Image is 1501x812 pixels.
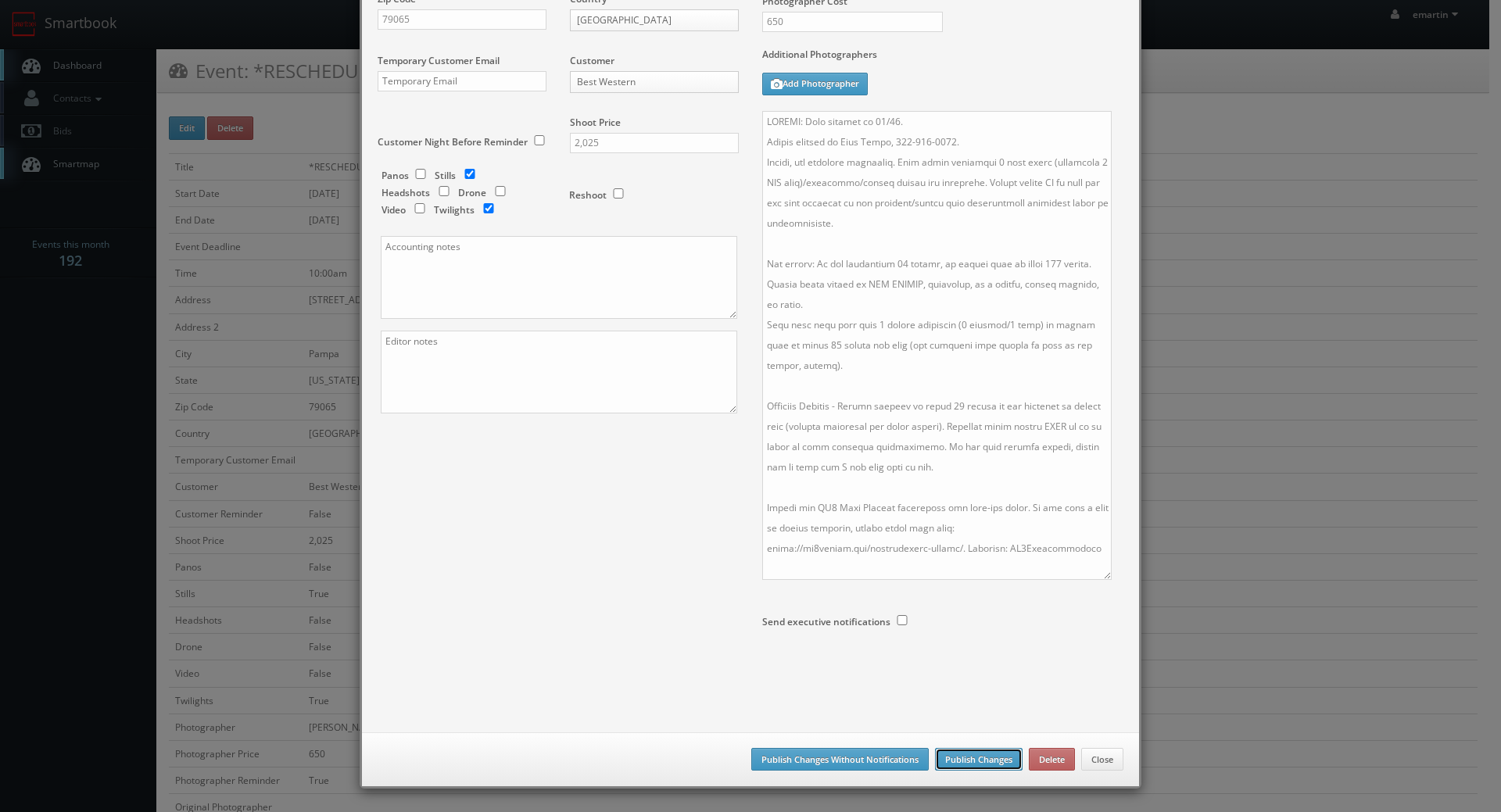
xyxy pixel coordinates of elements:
[569,188,607,202] label: Reshoot
[935,748,1023,771] button: Publish Changes
[762,111,1112,580] textarea: Loremi dolorsi am Cons Adipi, 911-511-0781. Elitse, doe temporin utlaboree. Dolo magna aliquaeni ...
[435,169,456,182] label: Stills
[762,12,943,32] input: Photographer Cost
[378,135,528,148] label: Customer Night Before Reminder
[570,116,621,129] label: Shoot Price
[1029,748,1075,771] button: Delete
[570,71,739,93] a: Best Western
[378,9,546,30] input: Zip Code
[570,54,614,67] label: Customer
[434,203,475,216] label: Twilights
[378,54,500,67] label: Temporary Customer Email
[570,133,739,153] input: Shoot Price
[1081,748,1123,771] button: Close
[762,615,890,628] label: Send executive notifications
[762,73,868,95] button: Add Photographer
[382,169,409,182] label: Panos
[458,186,486,199] label: Drone
[577,10,718,30] span: [GEOGRAPHIC_DATA]
[577,72,718,92] span: Best Western
[378,71,546,91] input: Temporary Email
[762,48,1123,69] label: Additional Photographers
[382,186,430,199] label: Headshots
[570,9,739,31] a: [GEOGRAPHIC_DATA]
[751,748,929,771] button: Publish Changes Without Notifications
[382,203,406,216] label: Video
